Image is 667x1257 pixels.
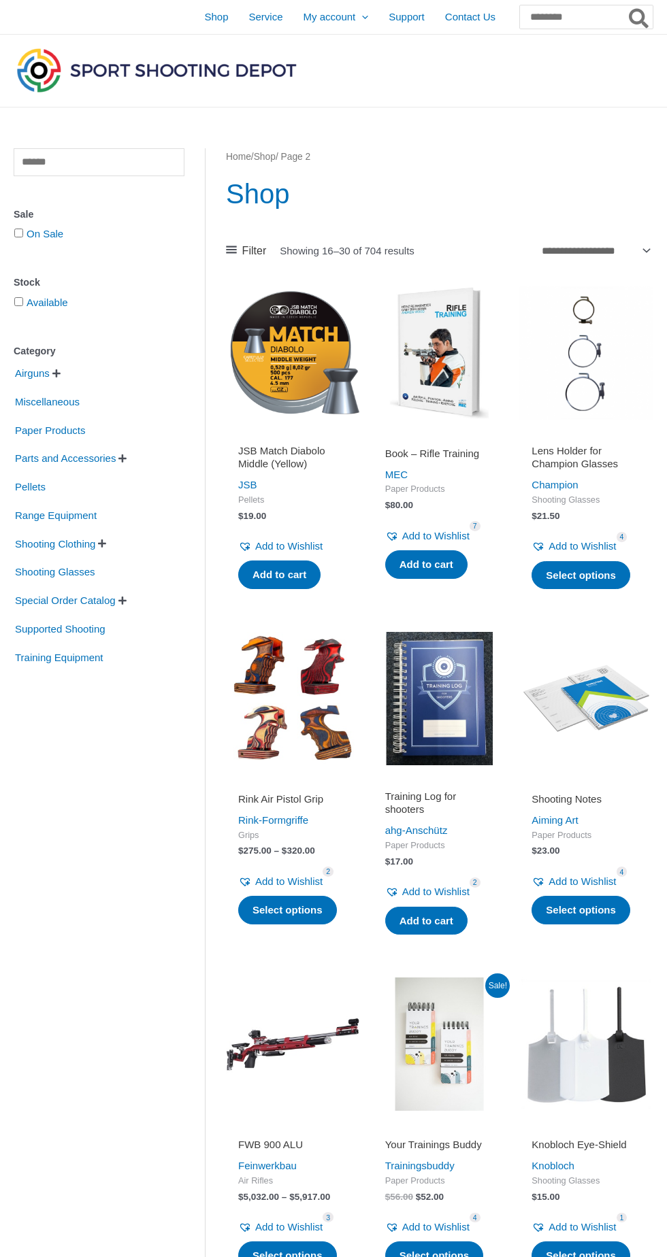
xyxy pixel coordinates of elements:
[238,511,244,521] span: $
[14,229,23,237] input: On Sale
[519,977,653,1111] img: Knobloch Eye-Shield
[14,452,117,463] a: Parts and Accessories
[14,537,97,548] a: Shooting Clothing
[14,205,184,224] div: Sale
[532,479,578,490] a: Champion
[532,444,640,471] h2: Lens Holder for Champion Glasses
[532,845,559,856] bdi: 23.00
[617,532,628,542] span: 4
[238,495,347,506] span: Pellets
[255,875,323,887] span: Add to Wishlist
[14,447,117,470] span: Parts and Accessories
[238,1192,244,1202] span: $
[532,792,640,811] a: Shooting Notes
[14,419,86,442] span: Paper Products
[532,845,537,856] span: $
[385,526,470,546] a: Add to Wishlist
[532,444,640,476] a: Lens Holder for Champion Glasses
[14,560,97,584] span: Shooting Glasses
[385,1218,470,1237] a: Add to Wishlist
[385,1175,494,1187] span: Paper Products
[282,845,287,856] span: $
[385,447,494,465] a: Book – Rifle Training
[532,872,616,891] a: Add to Wishlist
[373,977,506,1111] img: Your Trainings Buddy
[402,886,470,897] span: Add to Wishlist
[52,369,61,378] span: 
[238,872,323,891] a: Add to Wishlist
[14,650,105,662] a: Training Equipment
[617,867,628,877] span: 4
[14,475,47,499] span: Pellets
[242,241,267,261] span: Filter
[532,773,640,790] iframe: Customer reviews powered by Trustpilot
[226,148,653,166] nav: Breadcrumb
[536,240,653,261] select: Shop order
[373,286,506,420] img: Rifle Training
[14,622,107,634] a: Supported Shooting
[532,1119,640,1135] iframe: Customer reviews powered by Trustpilot
[532,428,640,444] iframe: Customer reviews powered by Trustpilot
[14,509,98,520] a: Range Equipment
[254,152,276,162] a: Shop
[238,428,347,444] iframe: Customer reviews powered by Trustpilot
[282,1192,287,1202] span: –
[118,596,127,605] span: 
[373,632,506,765] img: Training Log for shooters
[14,504,98,527] span: Range Equipment
[532,1138,640,1152] h2: Knobloch Eye-Shield
[14,646,105,669] span: Training Equipment
[385,773,494,790] iframe: Customer reviews powered by Trustpilot
[14,297,23,306] input: Available
[238,1218,323,1237] a: Add to Wishlist
[238,1138,347,1152] h2: FWB 900 ALU
[385,1192,391,1202] span: $
[532,1138,640,1156] a: Knobloch Eye-Shield
[385,1192,413,1202] bdi: 56.00
[280,246,414,256] p: Showing 16–30 of 704 results
[14,533,97,556] span: Shooting Clothing
[226,175,653,213] h1: Shop
[402,530,470,541] span: Add to Wishlist
[238,511,266,521] bdi: 19.00
[14,423,86,435] a: Paper Products
[238,479,257,490] a: JSB
[385,840,494,852] span: Paper Products
[519,286,653,420] img: Lens Holder for Champion Glasses
[226,632,359,765] img: Rink Air Pistol Grip
[14,341,184,361] div: Category
[532,511,537,521] span: $
[14,480,47,492] a: Pellets
[532,1192,559,1202] bdi: 15.00
[14,618,107,641] span: Supported Shooting
[238,792,347,811] a: Rink Air Pistol Grip
[385,1138,494,1152] h2: Your Trainings Buddy
[238,444,347,476] a: JSB Match Diabolo Middle (Yellow)
[385,469,408,480] a: MEC
[274,845,280,856] span: –
[385,882,470,901] a: Add to Wishlist
[470,1213,481,1223] span: 4
[416,1192,444,1202] bdi: 52.00
[402,1221,470,1233] span: Add to Wishlist
[14,45,299,95] img: Sport Shooting Depot
[255,1221,323,1233] span: Add to Wishlist
[532,511,559,521] bdi: 21.50
[98,539,106,548] span: 
[323,867,333,877] span: 2
[238,845,244,856] span: $
[238,1119,347,1135] iframe: Customer reviews powered by Trustpilot
[532,495,640,506] span: Shooting Glasses
[14,390,81,414] span: Miscellaneous
[238,792,347,806] h2: Rink Air Pistol Grip
[532,792,640,806] h2: Shooting Notes
[385,790,494,816] h2: Training Log for shooters
[385,790,494,822] a: Training Log for shooters
[118,454,127,463] span: 
[532,561,630,590] a: Select options for “Lens Holder for Champion Glasses”
[617,1213,628,1223] span: 1
[385,447,494,460] h2: Book – Rifle Training
[226,286,359,420] img: JSB Match Diabolo Middle (Yellow)
[532,1218,616,1237] a: Add to Wishlist
[385,1160,455,1171] a: Trainingsbuddy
